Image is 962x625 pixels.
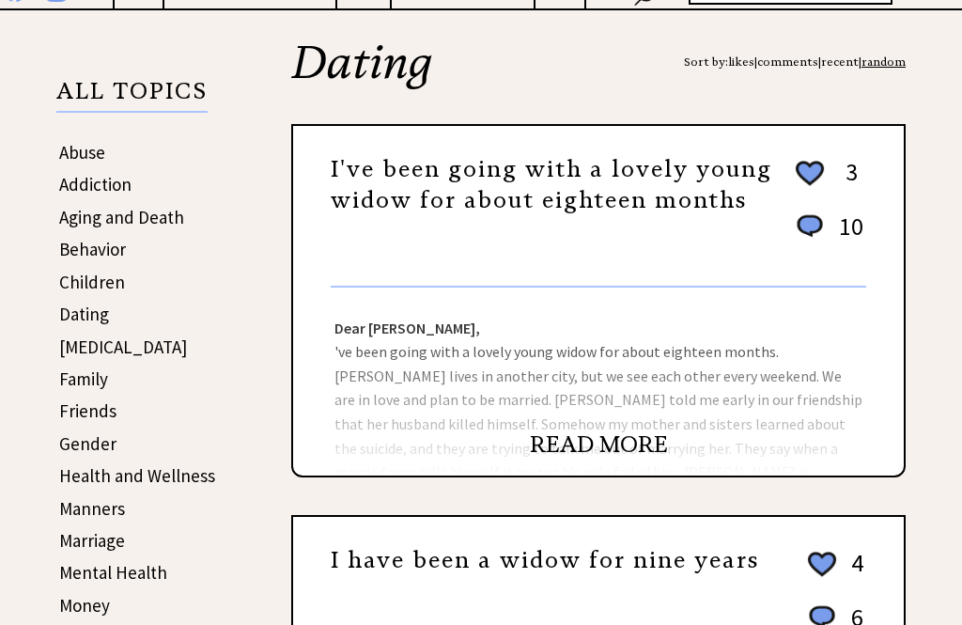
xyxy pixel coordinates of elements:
[291,39,906,124] h2: Dating
[59,271,125,293] a: Children
[59,141,105,164] a: Abuse
[293,288,904,476] div: 've been going with a lovely young widow for about eighteen months. [PERSON_NAME] lives in anothe...
[59,238,126,260] a: Behavior
[331,155,772,215] a: I've been going with a lovely young widow for about eighteen months
[842,547,864,600] td: 4
[728,55,754,69] a: likes
[59,561,167,584] a: Mental Health
[530,430,668,459] a: READ MORE
[59,336,187,358] a: [MEDICAL_DATA]
[59,464,215,487] a: Health and Wellness
[821,55,859,69] a: recent
[59,303,109,325] a: Dating
[59,432,116,455] a: Gender
[793,211,827,242] img: message_round%201.png
[331,546,760,574] a: I have been a widow for nine years
[684,39,906,85] div: Sort by: | | |
[59,594,110,617] a: Money
[59,497,125,520] a: Manners
[334,319,480,337] strong: Dear [PERSON_NAME],
[757,55,818,69] a: comments
[59,173,132,195] a: Addiction
[805,548,839,581] img: heart_outline%202.png
[59,367,108,390] a: Family
[59,529,125,552] a: Marriage
[59,399,116,422] a: Friends
[830,156,864,209] td: 3
[56,81,208,113] p: ALL TOPICS
[861,55,906,69] a: random
[59,206,184,228] a: Aging and Death
[830,211,864,260] td: 10
[793,157,827,190] img: heart_outline%202.png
